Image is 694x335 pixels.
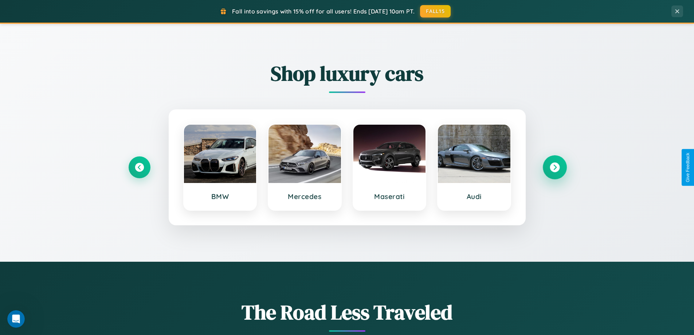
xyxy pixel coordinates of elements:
[232,8,415,15] span: Fall into savings with 15% off for all users! Ends [DATE] 10am PT.
[445,192,503,201] h3: Audi
[129,298,566,326] h1: The Road Less Traveled
[276,192,334,201] h3: Mercedes
[7,310,25,328] iframe: Intercom live chat
[129,59,566,87] h2: Shop luxury cars
[420,5,451,17] button: FALL15
[191,192,249,201] h3: BMW
[361,192,419,201] h3: Maserati
[685,153,690,182] div: Give Feedback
